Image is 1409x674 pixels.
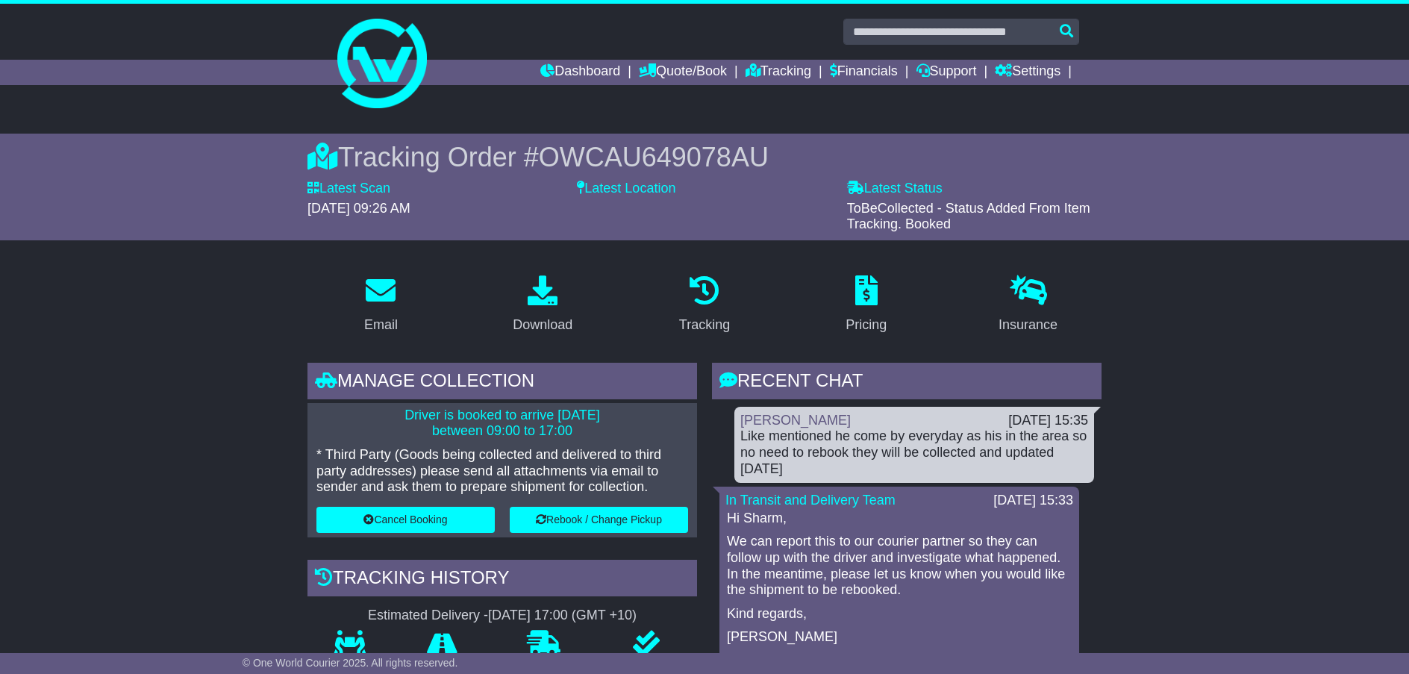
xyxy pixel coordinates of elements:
[727,629,1072,646] p: [PERSON_NAME]
[725,493,896,508] a: In Transit and Delivery Team
[307,363,697,403] div: Manage collection
[1008,413,1088,429] div: [DATE] 15:35
[354,270,407,340] a: Email
[999,315,1057,335] div: Insurance
[740,428,1088,477] div: Like mentioned he come by everyday as his in the area so no need to rebook they will be collected...
[364,315,398,335] div: Email
[995,60,1060,85] a: Settings
[513,315,572,335] div: Download
[669,270,740,340] a: Tracking
[577,181,675,197] label: Latest Location
[993,493,1073,509] div: [DATE] 15:33
[503,270,582,340] a: Download
[847,181,943,197] label: Latest Status
[510,507,688,533] button: Rebook / Change Pickup
[847,201,1090,232] span: ToBeCollected - Status Added From Item Tracking. Booked
[740,413,851,428] a: [PERSON_NAME]
[316,408,688,440] p: Driver is booked to arrive [DATE] between 09:00 to 17:00
[846,315,887,335] div: Pricing
[307,141,1102,173] div: Tracking Order #
[830,60,898,85] a: Financials
[316,447,688,496] p: * Third Party (Goods being collected and delivered to third party addresses) please send all atta...
[539,142,769,172] span: OWCAU649078AU
[679,315,730,335] div: Tracking
[540,60,620,85] a: Dashboard
[307,560,697,600] div: Tracking history
[243,657,458,669] span: © One World Courier 2025. All rights reserved.
[307,181,390,197] label: Latest Scan
[916,60,977,85] a: Support
[727,534,1072,598] p: We can report this to our courier partner so they can follow up with the driver and investigate w...
[836,270,896,340] a: Pricing
[746,60,811,85] a: Tracking
[639,60,727,85] a: Quote/Book
[989,270,1067,340] a: Insurance
[316,507,495,533] button: Cancel Booking
[488,608,637,624] div: [DATE] 17:00 (GMT +10)
[307,608,697,624] div: Estimated Delivery -
[727,511,1072,527] p: Hi Sharm,
[727,606,1072,622] p: Kind regards,
[307,201,410,216] span: [DATE] 09:26 AM
[712,363,1102,403] div: RECENT CHAT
